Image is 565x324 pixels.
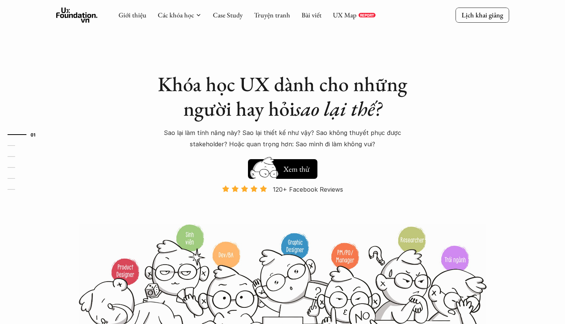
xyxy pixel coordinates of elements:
a: UX Map [333,11,357,19]
p: REPORT [360,13,374,17]
strong: 01 [31,132,36,137]
a: Lịch khai giảng [456,8,509,22]
a: REPORT [359,13,376,17]
a: 120+ Facebook Reviews [216,185,350,223]
p: Sao lại làm tính năng này? Sao lại thiết kế như vậy? Sao không thuyết phục được stakeholder? Hoặc... [154,127,411,150]
h5: Xem thử [283,164,309,174]
a: Giới thiệu [119,11,146,19]
a: 01 [8,130,43,139]
p: 120+ Facebook Reviews [273,184,343,195]
a: Các khóa học [158,11,194,19]
h1: Khóa học UX dành cho những người hay hỏi [151,72,415,121]
em: sao lại thế? [295,95,382,122]
a: Xem thử [248,155,317,179]
p: Lịch khai giảng [462,11,503,19]
a: Case Study [213,11,243,19]
a: Bài viết [302,11,322,19]
a: Truyện tranh [254,11,290,19]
